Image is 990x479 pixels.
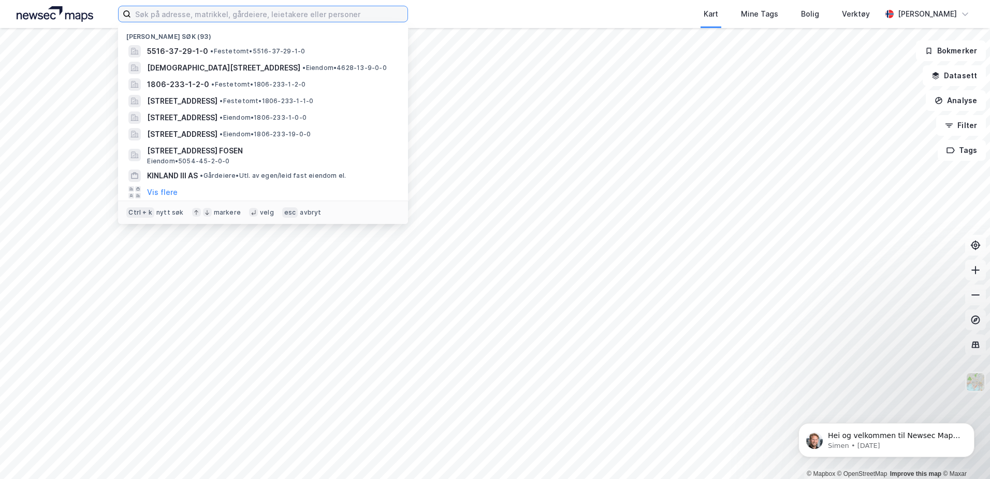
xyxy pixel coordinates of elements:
[898,8,957,20] div: [PERSON_NAME]
[210,47,213,55] span: •
[147,45,208,58] span: 5516-37-29-1-0
[302,64,386,72] span: Eiendom • 4628-13-9-0-0
[147,95,217,107] span: [STREET_ADDRESS]
[147,186,178,199] button: Vis flere
[890,470,941,477] a: Improve this map
[131,6,407,22] input: Søk på adresse, matrikkel, gårdeiere, leietakere eller personer
[211,80,305,89] span: Festetomt • 1806-233-1-2-0
[210,47,305,55] span: Festetomt • 5516-37-29-1-0
[200,172,346,180] span: Gårdeiere • Utl. av egen/leid fast eiendom el.
[211,80,214,88] span: •
[923,65,986,86] button: Datasett
[300,208,321,217] div: avbryt
[147,145,396,157] span: [STREET_ADDRESS] FOSEN
[118,24,408,43] div: [PERSON_NAME] søk (93)
[147,170,198,182] span: KINLAND III AS
[17,6,93,22] img: logo.a4113a55bc3d86da70a041830d287a7e.svg
[783,401,990,474] iframe: Intercom notifications message
[220,97,223,105] span: •
[156,208,184,217] div: nytt søk
[260,208,274,217] div: velg
[938,140,986,161] button: Tags
[807,470,835,477] a: Mapbox
[147,111,217,124] span: [STREET_ADDRESS]
[220,130,223,138] span: •
[704,8,718,20] div: Kart
[147,157,229,165] span: Eiendom • 5054-45-2-0-0
[220,114,223,121] span: •
[214,208,241,217] div: markere
[741,8,778,20] div: Mine Tags
[147,62,300,74] span: [DEMOGRAPHIC_DATA][STREET_ADDRESS]
[916,40,986,61] button: Bokmerker
[966,372,985,392] img: Z
[147,78,209,91] span: 1806-233-1-2-0
[837,470,887,477] a: OpenStreetMap
[126,207,154,218] div: Ctrl + k
[936,115,986,136] button: Filter
[200,172,203,179] span: •
[282,207,298,218] div: esc
[220,114,307,122] span: Eiendom • 1806-233-1-0-0
[220,97,313,105] span: Festetomt • 1806-233-1-1-0
[302,64,305,72] span: •
[926,90,986,111] button: Analyse
[220,130,311,138] span: Eiendom • 1806-233-19-0-0
[147,128,217,140] span: [STREET_ADDRESS]
[842,8,870,20] div: Verktøy
[801,8,819,20] div: Bolig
